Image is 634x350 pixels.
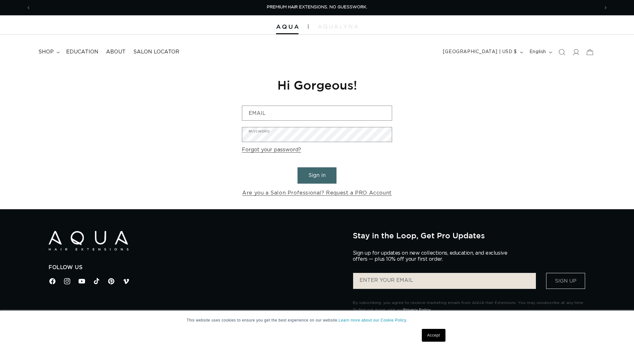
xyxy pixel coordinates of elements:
[38,49,54,55] span: shop
[353,250,513,262] p: Sign up for updates on new collections, education, and exclusive offers — plus 10% off your first...
[353,299,585,313] p: By subscribing, you agree to receive marketing emails from AQUA Hair Extensions. You may unsubscr...
[439,46,526,58] button: [GEOGRAPHIC_DATA] | USD $
[242,106,392,120] input: Email
[339,318,407,322] a: Learn more about our Cookie Policy.
[353,273,536,289] input: ENTER YOUR EMAIL
[267,5,367,9] span: PREMIUM HAIR EXTENSIONS. NO GUESSWORK.
[276,25,298,29] img: Aqua Hair Extensions
[599,2,613,14] button: Next announcement
[526,46,555,58] button: English
[35,45,62,59] summary: shop
[242,188,392,198] a: Are you a Salon Professional? Request a PRO Account
[129,45,183,59] a: Salon Locator
[21,2,35,14] button: Previous announcement
[353,231,585,240] h2: Stay in the Loop, Get Pro Updates
[102,45,129,59] a: About
[49,264,343,271] h2: Follow Us
[62,45,102,59] a: Education
[555,45,569,59] summary: Search
[530,49,546,55] span: English
[318,25,358,28] img: aqualyna.com
[443,49,517,55] span: [GEOGRAPHIC_DATA] | USD $
[242,77,392,93] h1: Hi Gorgeous!
[422,329,445,342] a: Accept
[49,231,128,251] img: Aqua Hair Extensions
[403,308,431,312] a: Privacy Policy
[298,167,336,184] button: Sign in
[66,49,98,55] span: Education
[242,145,301,155] a: Forgot your password?
[133,49,179,55] span: Salon Locator
[106,49,126,55] span: About
[187,317,447,323] p: This website uses cookies to ensure you get the best experience on our website.
[546,273,585,289] button: Sign Up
